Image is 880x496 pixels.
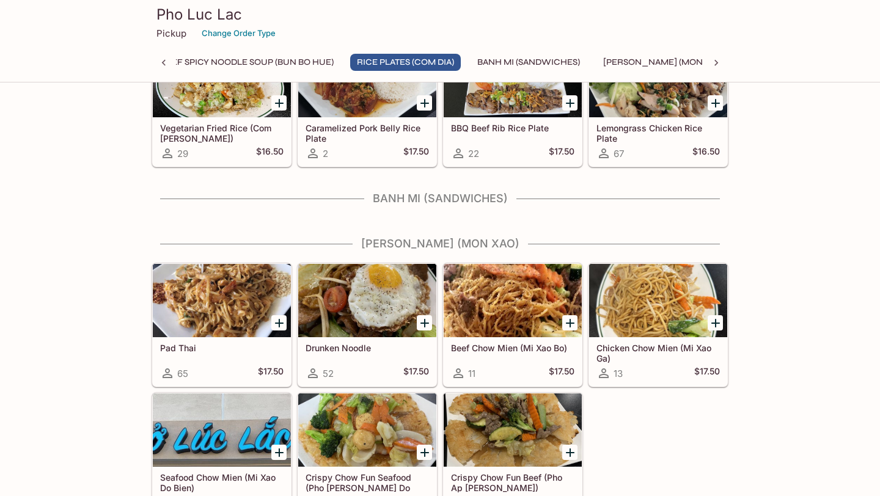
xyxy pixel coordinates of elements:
a: Drunken Noodle52$17.50 [298,263,437,387]
button: Add Pad Thai [271,315,287,330]
div: Crispy Chow Fun Beef (Pho Ap Chao Bo) [444,393,582,467]
h5: Vegetarian Fried Rice (Com [PERSON_NAME]) [160,123,284,143]
div: Chicken Chow Mien (Mi Xao Ga) [589,264,727,337]
button: Add Beef Chow Mien (Mi Xao Bo) [562,315,577,330]
button: Add Chicken Chow Mien (Mi Xao Ga) [708,315,723,330]
button: Add Crispy Chow Fun Seafood (Pho Ap Chao Do Bien) [417,445,432,460]
h4: Banh Mi (Sandwiches) [152,192,728,205]
a: Caramelized Pork Belly Rice Plate2$17.50 [298,43,437,167]
button: Change Order Type [196,24,281,43]
h5: $17.50 [403,366,429,381]
button: Add BBQ Beef Rib Rice Plate [562,95,577,111]
h5: Crispy Chow Fun Beef (Pho Ap [PERSON_NAME]) [451,472,574,492]
h4: [PERSON_NAME] (Mon Xao) [152,237,728,250]
button: Add Crispy Chow Fun Beef (Pho Ap Chao Bo) [562,445,577,460]
a: Beef Chow Mien (Mi Xao Bo)11$17.50 [443,263,582,387]
a: Pad Thai65$17.50 [152,263,291,387]
button: Add Lemongrass Chicken Rice Plate [708,95,723,111]
button: Beef Spicy Noodle Soup (Bun Bo Hue) [154,54,340,71]
h5: BBQ Beef Rib Rice Plate [451,123,574,133]
div: Drunken Noodle [298,264,436,337]
button: [PERSON_NAME] (Mon Xao) [596,54,732,71]
button: Banh Mi (Sandwiches) [471,54,587,71]
h5: $16.50 [692,146,720,161]
h5: $17.50 [694,366,720,381]
button: Add Seafood Chow Mien (Mi Xao Do Bien) [271,445,287,460]
span: 52 [323,368,334,379]
p: Pickup [156,27,186,39]
h5: $17.50 [258,366,284,381]
span: 11 [468,368,475,379]
span: 67 [614,148,624,159]
button: Add Caramelized Pork Belly Rice Plate [417,95,432,111]
h5: $17.50 [549,366,574,381]
h5: Chicken Chow Mien (Mi Xao Ga) [596,343,720,363]
h5: $17.50 [549,146,574,161]
a: Lemongrass Chicken Rice Plate67$16.50 [588,43,728,167]
div: Caramelized Pork Belly Rice Plate [298,44,436,117]
button: Rice Plates (Com Dia) [350,54,461,71]
h5: Caramelized Pork Belly Rice Plate [306,123,429,143]
div: BBQ Beef Rib Rice Plate [444,44,582,117]
a: Chicken Chow Mien (Mi Xao Ga)13$17.50 [588,263,728,387]
h5: Pad Thai [160,343,284,353]
div: Crispy Chow Fun Seafood (Pho Ap Chao Do Bien) [298,393,436,467]
h5: Crispy Chow Fun Seafood (Pho [PERSON_NAME] Do Bien) [306,472,429,492]
a: BBQ Beef Rib Rice Plate22$17.50 [443,43,582,167]
span: 29 [177,148,188,159]
span: 2 [323,148,328,159]
button: Add Vegetarian Fried Rice (Com Chien Chay) [271,95,287,111]
span: 13 [614,368,623,379]
h3: Pho Luc Lac [156,5,724,24]
span: 22 [468,148,479,159]
a: Vegetarian Fried Rice (Com [PERSON_NAME])29$16.50 [152,43,291,167]
button: Add Drunken Noodle [417,315,432,330]
div: Seafood Chow Mien (Mi Xao Do Bien) [153,393,291,467]
h5: Drunken Noodle [306,343,429,353]
div: Pad Thai [153,264,291,337]
div: Lemongrass Chicken Rice Plate [589,44,727,117]
div: Beef Chow Mien (Mi Xao Bo) [444,264,582,337]
h5: $17.50 [403,146,429,161]
h5: Beef Chow Mien (Mi Xao Bo) [451,343,574,353]
h5: Seafood Chow Mien (Mi Xao Do Bien) [160,472,284,492]
span: 65 [177,368,188,379]
h5: $16.50 [256,146,284,161]
div: Vegetarian Fried Rice (Com Chien Chay) [153,44,291,117]
h5: Lemongrass Chicken Rice Plate [596,123,720,143]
